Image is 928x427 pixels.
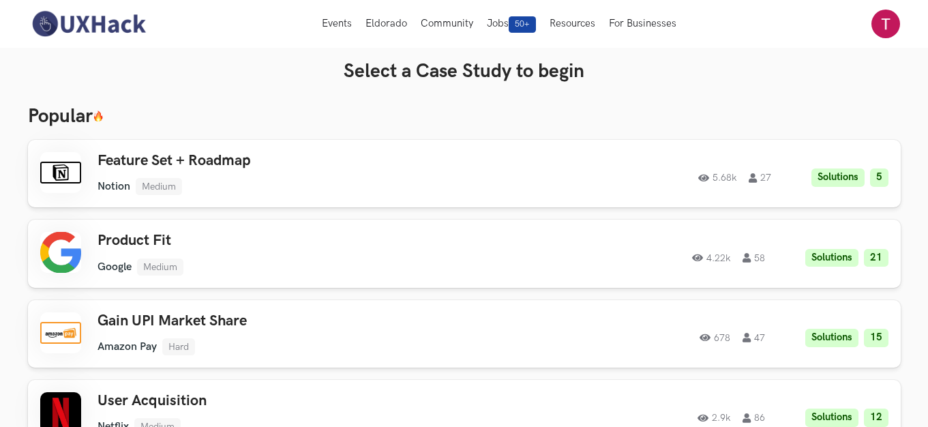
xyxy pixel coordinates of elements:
[811,168,865,187] li: Solutions
[93,111,104,122] img: 🔥
[749,173,771,183] span: 27
[700,333,730,342] span: 678
[805,409,858,427] li: Solutions
[98,180,130,193] li: Notion
[743,253,765,263] span: 58
[864,409,888,427] li: 12
[98,261,132,274] li: Google
[28,140,901,207] a: Feature Set + RoadmapNotionMedium5.68k27Solutions5
[805,249,858,267] li: Solutions
[28,220,901,287] a: Product FitGoogleMedium4.22k58Solutions21
[98,340,157,353] li: Amazon Pay
[137,259,183,276] li: Medium
[98,152,485,170] h3: Feature Set + Roadmap
[805,329,858,347] li: Solutions
[28,105,901,128] h3: Popular
[98,312,485,330] h3: Gain UPI Market Share
[98,392,485,410] h3: User Acquisition
[864,329,888,347] li: 15
[864,249,888,267] li: 21
[871,10,900,38] img: Your profile pic
[870,168,888,187] li: 5
[28,300,901,368] a: Gain UPI Market ShareAmazon PayHard67847Solutions15
[509,16,536,33] span: 50+
[698,413,730,423] span: 2.9k
[162,338,195,355] li: Hard
[743,413,765,423] span: 86
[28,10,149,38] img: UXHack-logo.png
[743,333,765,342] span: 47
[692,253,730,263] span: 4.22k
[98,232,485,250] h3: Product Fit
[136,178,182,195] li: Medium
[28,60,901,83] h3: Select a Case Study to begin
[698,173,736,183] span: 5.68k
